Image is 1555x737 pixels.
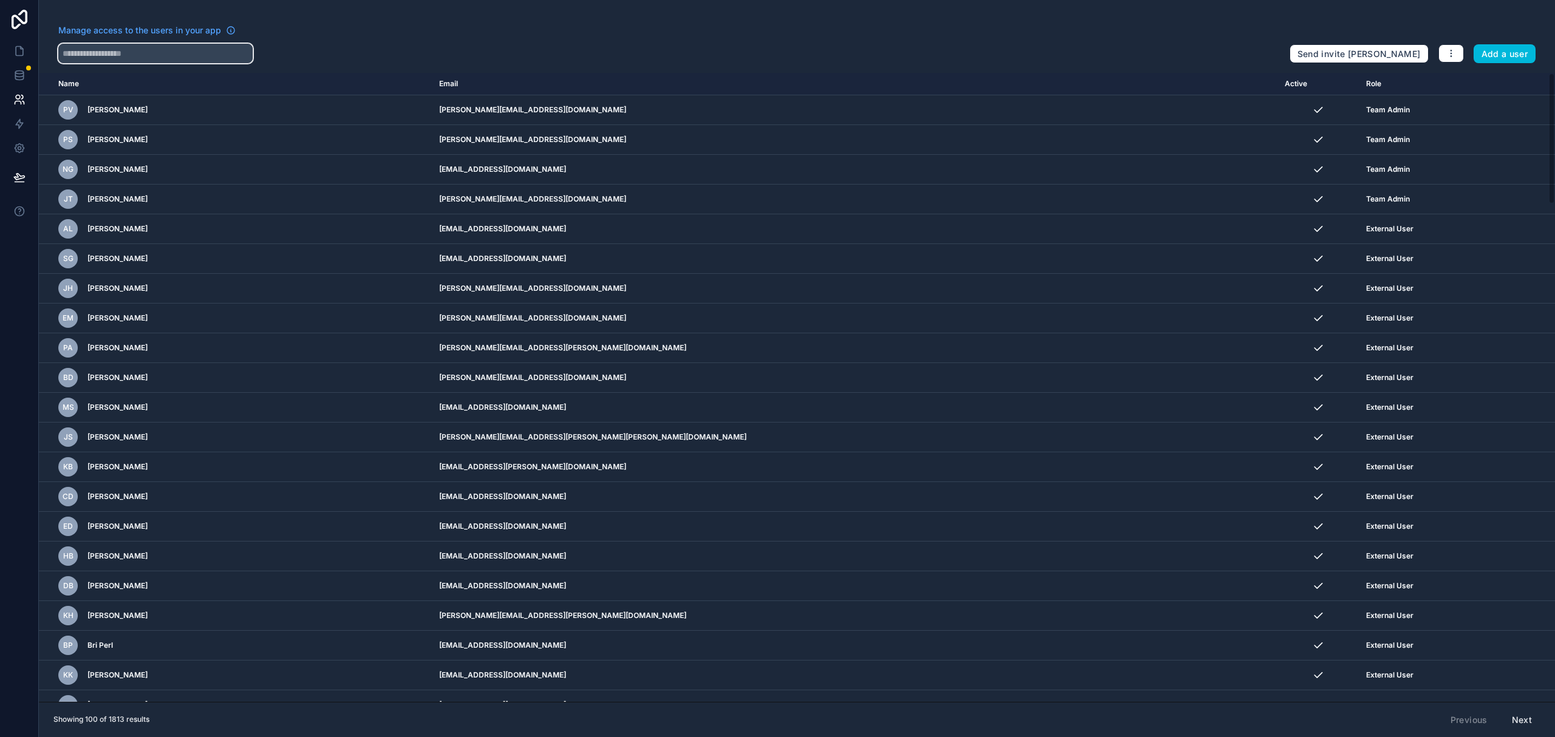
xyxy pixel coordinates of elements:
span: NG [63,165,73,174]
span: [PERSON_NAME] [87,224,148,234]
span: [PERSON_NAME] [87,343,148,353]
td: [PERSON_NAME][EMAIL_ADDRESS][DOMAIN_NAME] [432,304,1277,333]
td: [EMAIL_ADDRESS][PERSON_NAME][DOMAIN_NAME] [432,452,1277,482]
th: Email [432,73,1277,95]
td: [EMAIL_ADDRESS][DOMAIN_NAME] [432,393,1277,423]
span: ED [63,521,73,531]
span: External User [1366,551,1413,561]
span: [PERSON_NAME] [87,581,148,591]
span: PS [63,135,73,144]
span: PA [63,343,73,353]
span: External User [1366,700,1413,710]
td: [EMAIL_ADDRESS][DOMAIN_NAME] [432,482,1277,512]
div: scrollable content [39,73,1555,702]
span: [PERSON_NAME] [87,551,148,561]
span: [PERSON_NAME] [87,521,148,531]
span: Team Admin [1366,135,1410,144]
td: [EMAIL_ADDRESS][DOMAIN_NAME] [432,631,1277,661]
span: PV [63,105,73,115]
span: [PERSON_NAME] [87,313,148,323]
span: External User [1366,521,1413,531]
span: External User [1366,462,1413,472]
th: Name [39,73,432,95]
button: Add a user [1474,44,1536,64]
span: External User [1366,611,1413,620]
span: EM [63,313,73,323]
td: [PERSON_NAME][EMAIL_ADDRESS][DOMAIN_NAME] [432,274,1277,304]
button: Next [1503,710,1540,730]
span: [PERSON_NAME] [87,194,148,204]
span: CD [63,492,73,501]
span: [PERSON_NAME] [87,462,148,472]
span: [PERSON_NAME] [87,105,148,115]
td: [PERSON_NAME][EMAIL_ADDRESS][DOMAIN_NAME] [432,363,1277,393]
td: [EMAIL_ADDRESS][DOMAIN_NAME] [432,542,1277,571]
span: KB [63,462,73,472]
span: External User [1366,670,1413,680]
td: [PERSON_NAME][EMAIL_ADDRESS][DOMAIN_NAME] [432,95,1277,125]
td: [EMAIL_ADDRESS][DOMAIN_NAME] [432,155,1277,185]
span: External User [1366,432,1413,442]
th: Active [1277,73,1359,95]
span: [PERSON_NAME] [87,165,148,174]
button: Send invite [PERSON_NAME] [1290,44,1429,64]
td: [PERSON_NAME][EMAIL_ADDRESS][PERSON_NAME][DOMAIN_NAME] [432,333,1277,363]
span: External User [1366,492,1413,501]
span: [PERSON_NAME] [87,670,148,680]
span: Team Admin [1366,165,1410,174]
span: SG [63,254,73,263]
span: KK [63,670,73,680]
span: AB [63,700,73,710]
td: [PERSON_NAME][EMAIL_ADDRESS][PERSON_NAME][PERSON_NAME][DOMAIN_NAME] [432,423,1277,452]
td: [EMAIL_ADDRESS][DOMAIN_NAME] [432,661,1277,690]
td: [PERSON_NAME][EMAIL_ADDRESS][DOMAIN_NAME] [432,185,1277,214]
span: DB [63,581,73,591]
span: BP [63,640,73,650]
span: External User [1366,254,1413,263]
span: Team Admin [1366,194,1410,204]
span: [PERSON_NAME] [87,432,148,442]
span: External User [1366,402,1413,412]
span: Manage access to the users in your app [58,24,221,36]
a: Manage access to the users in your app [58,24,236,36]
span: [PERSON_NAME] [87,373,148,382]
span: [PERSON_NAME] [87,284,148,293]
td: [EMAIL_ADDRESS][DOMAIN_NAME] [432,214,1277,244]
span: External User [1366,313,1413,323]
span: [PERSON_NAME] [87,700,148,710]
span: MS [63,402,74,412]
span: External User [1366,640,1413,650]
td: [PERSON_NAME][EMAIL_ADDRESS][DOMAIN_NAME] [432,125,1277,155]
span: JH [63,284,73,293]
span: Showing 100 of 1813 results [53,715,149,724]
span: AL [63,224,73,234]
td: [EMAIL_ADDRESS][DOMAIN_NAME] [432,690,1277,720]
span: [PERSON_NAME] [87,254,148,263]
td: [EMAIL_ADDRESS][DOMAIN_NAME] [432,512,1277,542]
span: JT [64,194,73,204]
span: Bri Perl [87,640,113,650]
span: External User [1366,373,1413,382]
span: JS [64,432,73,442]
span: Team Admin [1366,105,1410,115]
span: External User [1366,224,1413,234]
td: [EMAIL_ADDRESS][DOMAIN_NAME] [432,571,1277,601]
span: HB [63,551,73,561]
td: [EMAIL_ADDRESS][DOMAIN_NAME] [432,244,1277,274]
span: External User [1366,343,1413,353]
span: KH [63,611,73,620]
span: External User [1366,284,1413,293]
td: [PERSON_NAME][EMAIL_ADDRESS][PERSON_NAME][DOMAIN_NAME] [432,601,1277,631]
th: Role [1359,73,1495,95]
span: [PERSON_NAME] [87,135,148,144]
span: [PERSON_NAME] [87,611,148,620]
span: BD [63,373,73,382]
span: External User [1366,581,1413,591]
span: [PERSON_NAME] [87,402,148,412]
span: [PERSON_NAME] [87,492,148,501]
